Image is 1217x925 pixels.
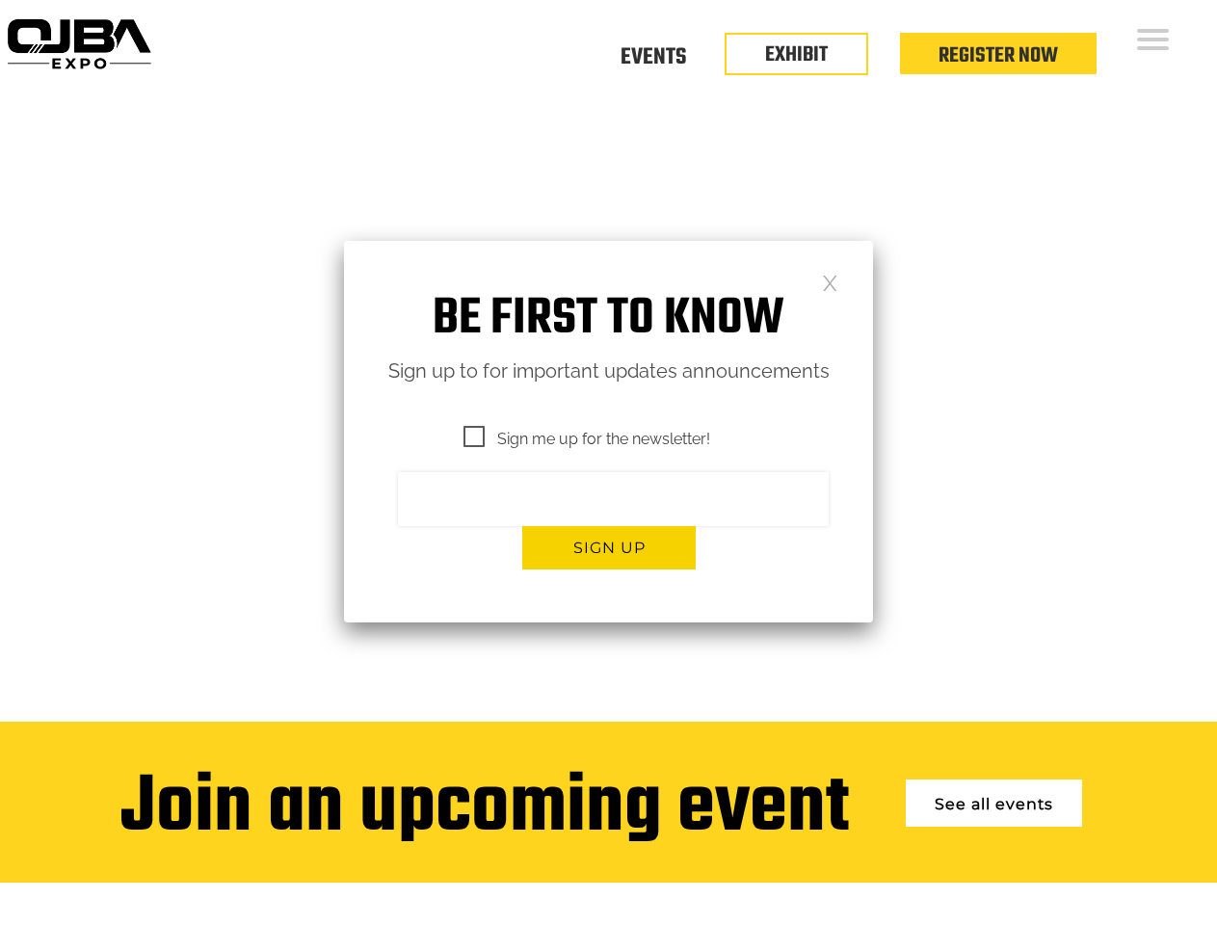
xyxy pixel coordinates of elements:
[939,40,1058,72] a: Register Now
[522,526,696,569] button: Sign up
[463,427,710,451] span: Sign me up for the newsletter!
[765,39,828,71] a: EXHIBIT
[906,780,1082,827] a: See all events
[344,355,873,388] p: Sign up to for important updates announcements
[120,765,849,854] div: Join an upcoming event
[344,289,873,350] h1: Be first to know
[822,274,838,290] a: Close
